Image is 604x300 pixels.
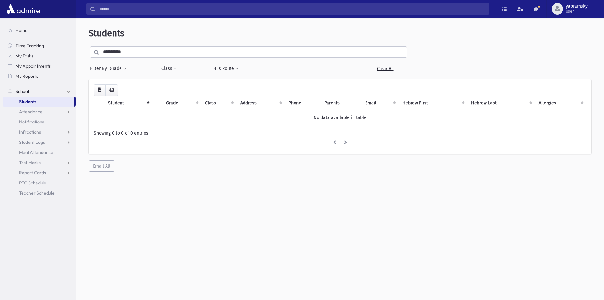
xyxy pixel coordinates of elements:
[90,65,109,72] span: Filter By
[89,160,114,172] button: Email All
[3,157,76,168] a: Test Marks
[3,188,76,198] a: Teacher Schedule
[3,71,76,81] a: My Reports
[3,127,76,137] a: Infractions
[161,63,177,74] button: Class
[3,107,76,117] a: Attendance
[3,86,76,97] a: School
[109,63,127,74] button: Grade
[89,28,124,38] span: Students
[3,137,76,147] a: Student Logs
[95,3,489,15] input: Search
[213,63,239,74] button: Bus Route
[19,150,53,155] span: Meal Attendance
[3,51,76,61] a: My Tasks
[363,63,407,74] a: Clear All
[19,109,42,115] span: Attendance
[16,28,28,33] span: Home
[19,139,45,145] span: Student Logs
[285,96,321,110] th: Phone
[3,41,76,51] a: Time Tracking
[19,180,46,186] span: PTC Schedule
[3,61,76,71] a: My Appointments
[237,96,285,110] th: Address: activate to sort column ascending
[535,96,586,110] th: Allergies: activate to sort column ascending
[321,96,361,110] th: Parents
[105,84,118,96] button: Print
[5,3,42,15] img: AdmirePro
[3,147,76,157] a: Meal Attendance
[3,117,76,127] a: Notifications
[16,63,51,69] span: My Appointments
[19,190,55,196] span: Teacher Schedule
[3,178,76,188] a: PTC Schedule
[467,96,535,110] th: Hebrew Last: activate to sort column ascending
[19,129,41,135] span: Infractions
[16,53,33,59] span: My Tasks
[19,99,36,104] span: Students
[19,160,41,165] span: Test Marks
[94,130,586,137] div: Showing 0 to 0 of 0 entries
[201,96,237,110] th: Class: activate to sort column ascending
[104,96,152,110] th: Student: activate to sort column descending
[16,73,38,79] span: My Reports
[566,4,588,9] span: yabramsky
[19,170,46,176] span: Report Cards
[3,168,76,178] a: Report Cards
[3,97,74,107] a: Students
[16,89,29,94] span: School
[19,119,44,125] span: Notifications
[162,96,201,110] th: Grade: activate to sort column ascending
[566,9,588,14] span: User
[3,25,76,36] a: Home
[16,43,44,49] span: Time Tracking
[361,96,399,110] th: Email: activate to sort column ascending
[94,84,106,96] button: CSV
[94,110,586,125] td: No data available in table
[399,96,467,110] th: Hebrew First: activate to sort column ascending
